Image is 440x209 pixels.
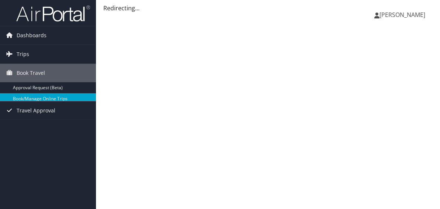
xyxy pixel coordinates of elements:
span: Travel Approval [17,101,55,120]
a: [PERSON_NAME] [374,4,433,26]
div: Redirecting... [103,4,433,13]
span: Trips [17,45,29,63]
img: airportal-logo.png [16,5,90,22]
span: [PERSON_NAME] [379,11,425,19]
span: Dashboards [17,26,47,45]
span: Book Travel [17,64,45,82]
